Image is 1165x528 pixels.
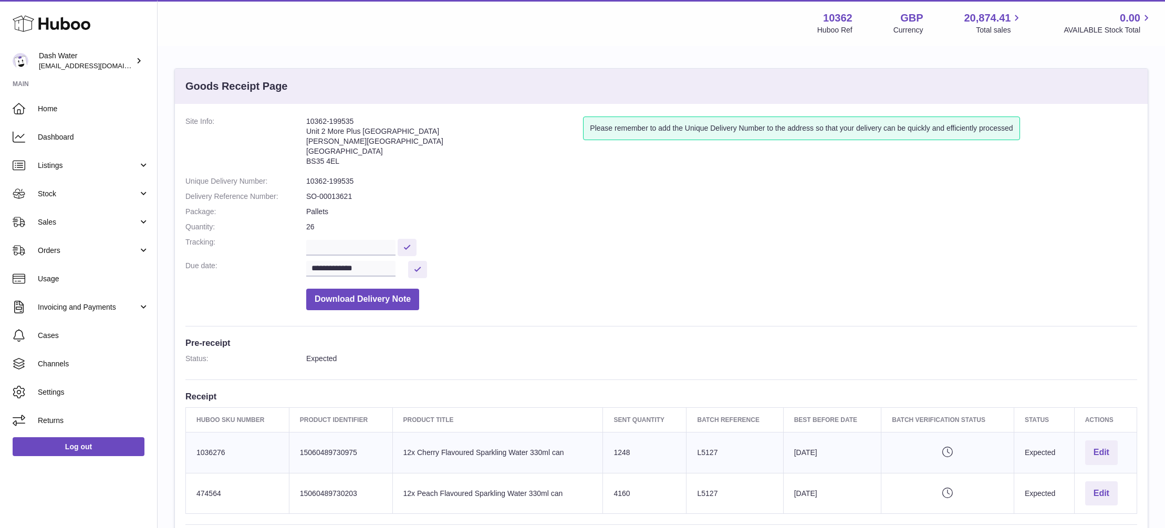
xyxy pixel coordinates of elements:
span: Sales [38,217,138,227]
td: 12x Peach Flavoured Sparkling Water 330ml can [392,473,603,514]
dd: Expected [306,354,1137,364]
dt: Due date: [185,261,306,278]
span: Home [38,104,149,114]
th: Huboo SKU Number [186,407,289,432]
dt: Unique Delivery Number: [185,176,306,186]
span: Stock [38,189,138,199]
td: [DATE] [783,432,881,473]
span: AVAILABLE Stock Total [1064,25,1152,35]
th: Product title [392,407,603,432]
img: bea@dash-water.com [13,53,28,69]
span: Usage [38,274,149,284]
span: Settings [38,387,149,397]
h3: Pre-receipt [185,337,1137,349]
td: 15060489730203 [289,473,392,514]
td: L5127 [686,432,783,473]
span: 20,874.41 [964,11,1011,25]
dt: Status: [185,354,306,364]
strong: GBP [900,11,923,25]
button: Edit [1085,481,1118,506]
th: Status [1014,407,1074,432]
th: Product Identifier [289,407,392,432]
td: [DATE] [783,473,881,514]
dt: Site Info: [185,117,306,171]
th: Actions [1074,407,1137,432]
a: 20,874.41 Total sales [964,11,1023,35]
td: 1248 [603,432,686,473]
dd: 10362-199535 [306,176,1137,186]
strong: 10362 [823,11,852,25]
span: 0.00 [1120,11,1140,25]
dd: SO-00013621 [306,192,1137,202]
span: Returns [38,416,149,426]
span: [EMAIL_ADDRESS][DOMAIN_NAME] [39,61,154,70]
dt: Quantity: [185,222,306,232]
th: Best Before Date [783,407,881,432]
th: Sent Quantity [603,407,686,432]
div: Dash Water [39,51,133,71]
th: Batch Reference [686,407,783,432]
span: Listings [38,161,138,171]
td: 12x Cherry Flavoured Sparkling Water 330ml can [392,432,603,473]
td: 4160 [603,473,686,514]
dd: Pallets [306,207,1137,217]
span: Dashboard [38,132,149,142]
span: Channels [38,359,149,369]
dt: Delivery Reference Number: [185,192,306,202]
address: 10362-199535 Unit 2 More Plus [GEOGRAPHIC_DATA] [PERSON_NAME][GEOGRAPHIC_DATA] [GEOGRAPHIC_DATA] ... [306,117,583,171]
td: Expected [1014,432,1074,473]
a: 0.00 AVAILABLE Stock Total [1064,11,1152,35]
span: Total sales [976,25,1023,35]
span: Orders [38,246,138,256]
td: Expected [1014,473,1074,514]
span: Invoicing and Payments [38,302,138,312]
a: Log out [13,437,144,456]
td: 15060489730975 [289,432,392,473]
h3: Goods Receipt Page [185,79,288,93]
dt: Tracking: [185,237,306,256]
span: Cases [38,331,149,341]
dd: 26 [306,222,1137,232]
button: Edit [1085,440,1118,465]
div: Please remember to add the Unique Delivery Number to the address so that your delivery can be qui... [583,117,1020,140]
h3: Receipt [185,390,1137,402]
th: Batch Verification Status [881,407,1014,432]
div: Huboo Ref [817,25,852,35]
dt: Package: [185,207,306,217]
div: Currency [893,25,923,35]
td: L5127 [686,473,783,514]
button: Download Delivery Note [306,289,419,310]
td: 474564 [186,473,289,514]
td: 1036276 [186,432,289,473]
